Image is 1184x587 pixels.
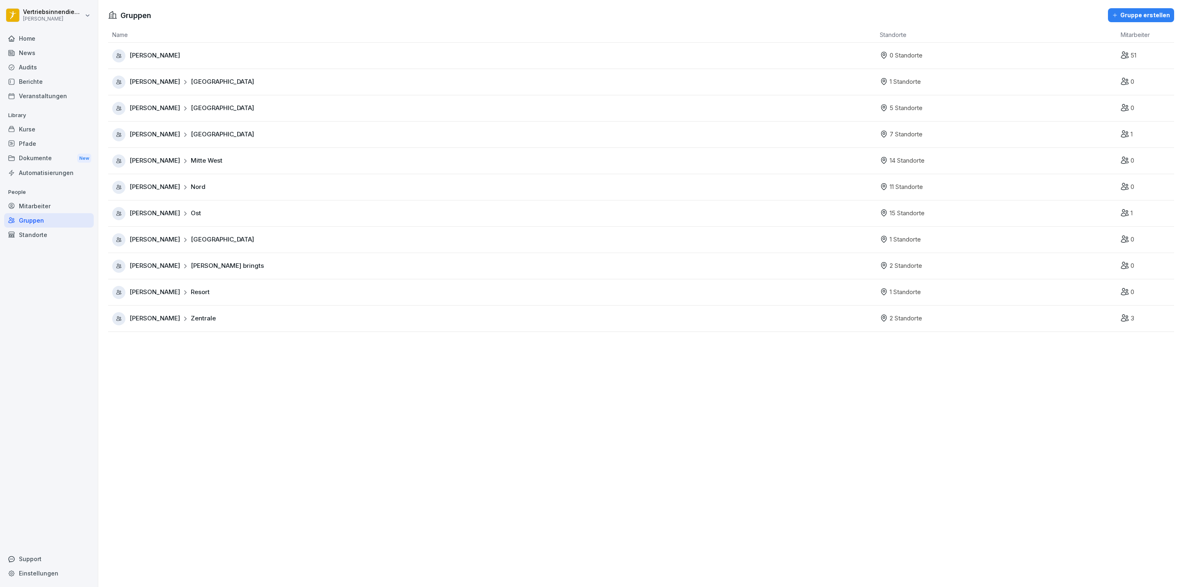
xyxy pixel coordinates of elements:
[191,261,264,271] span: [PERSON_NAME] bringts
[890,51,923,60] p: 0 Standorte
[4,136,94,151] a: Pfade
[1131,182,1134,192] p: 0
[890,104,923,113] p: 5 Standorte
[191,209,201,218] span: Ost
[4,122,94,136] a: Kurse
[876,27,1117,43] th: Standorte
[191,77,254,87] span: [GEOGRAPHIC_DATA]
[4,186,94,199] p: People
[129,156,180,166] span: [PERSON_NAME]
[1131,261,1134,271] p: 0
[129,235,180,244] span: [PERSON_NAME]
[112,49,876,62] a: [PERSON_NAME]
[191,130,254,139] span: [GEOGRAPHIC_DATA]
[890,314,922,323] p: 2 Standorte
[112,102,876,115] a: [PERSON_NAME][GEOGRAPHIC_DATA]
[129,261,180,271] span: [PERSON_NAME]
[129,182,180,192] span: [PERSON_NAME]
[4,552,94,566] div: Support
[4,199,94,213] a: Mitarbeiter
[191,156,222,166] span: Mitte West
[1112,11,1170,20] div: Gruppe erstellen
[129,130,180,139] span: [PERSON_NAME]
[4,151,94,166] a: DokumenteNew
[4,213,94,228] a: Gruppen
[129,288,180,297] span: [PERSON_NAME]
[23,9,83,16] p: Vertriebsinnendienst
[1131,314,1134,323] p: 3
[1131,235,1134,244] p: 0
[890,235,921,244] p: 1 Standorte
[1131,156,1134,166] p: 0
[120,10,151,21] h1: Gruppen
[129,209,180,218] span: [PERSON_NAME]
[191,314,216,323] span: Zentrale
[4,228,94,242] a: Standorte
[1131,288,1134,297] p: 0
[4,89,94,103] a: Veranstaltungen
[4,166,94,180] a: Automatisierungen
[1131,130,1133,139] p: 1
[890,182,923,192] p: 11 Standorte
[129,51,180,60] span: [PERSON_NAME]
[4,566,94,580] a: Einstellungen
[191,104,254,113] span: [GEOGRAPHIC_DATA]
[890,77,921,87] p: 1 Standorte
[1117,27,1174,43] th: Mitarbeiter
[112,260,876,273] a: [PERSON_NAME][PERSON_NAME] bringts
[112,286,876,299] a: [PERSON_NAME]Resort
[4,46,94,60] a: News
[890,288,921,297] p: 1 Standorte
[890,261,922,271] p: 2 Standorte
[112,181,876,194] a: [PERSON_NAME]Nord
[112,128,876,141] a: [PERSON_NAME][GEOGRAPHIC_DATA]
[112,312,876,325] a: [PERSON_NAME]Zentrale
[4,60,94,74] a: Audits
[1131,104,1134,113] p: 0
[191,288,210,297] span: Resort
[112,207,876,220] a: [PERSON_NAME]Ost
[1131,209,1133,218] p: 1
[4,109,94,122] p: Library
[191,182,206,192] span: Nord
[1131,77,1134,87] p: 0
[108,27,876,43] th: Name
[4,151,94,166] div: Dokumente
[129,77,180,87] span: [PERSON_NAME]
[1131,51,1136,60] p: 51
[191,235,254,244] span: [GEOGRAPHIC_DATA]
[129,104,180,113] span: [PERSON_NAME]
[112,154,876,168] a: [PERSON_NAME]Mitte West
[890,156,925,166] p: 14 Standorte
[890,130,923,139] p: 7 Standorte
[112,76,876,89] a: [PERSON_NAME][GEOGRAPHIC_DATA]
[112,233,876,246] a: [PERSON_NAME][GEOGRAPHIC_DATA]
[4,31,94,46] a: Home
[23,16,83,22] p: [PERSON_NAME]
[890,209,925,218] p: 15 Standorte
[77,154,91,163] div: New
[1108,8,1174,22] button: Gruppe erstellen
[129,314,180,323] span: [PERSON_NAME]
[4,74,94,89] a: Berichte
